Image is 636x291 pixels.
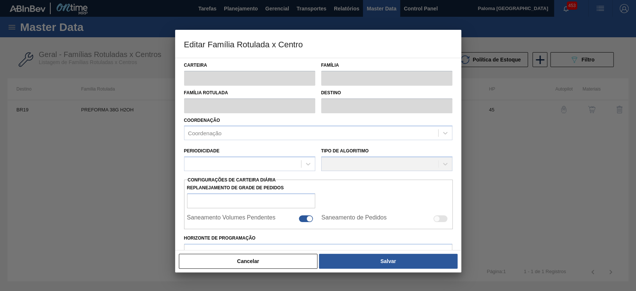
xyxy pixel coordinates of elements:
div: Coordenação [188,130,222,136]
label: Replanejamento de Grade de Pedidos [187,183,316,193]
label: Saneamento de Pedidos [321,214,386,223]
label: Periodicidade [184,148,219,154]
label: Família [321,60,452,71]
span: Configurações de Carteira Diária [188,177,276,183]
button: Cancelar [179,254,318,269]
label: Destino [321,88,452,98]
label: Horizonte de Programação [184,233,452,244]
label: Saneamento Volumes Pendentes [187,214,276,223]
h3: Editar Família Rotulada x Centro [175,30,461,58]
label: Coordenação [184,118,220,123]
button: Salvar [319,254,457,269]
label: Família Rotulada [184,88,315,98]
label: Tipo de Algoritimo [321,148,369,154]
label: Carteira [184,60,315,71]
